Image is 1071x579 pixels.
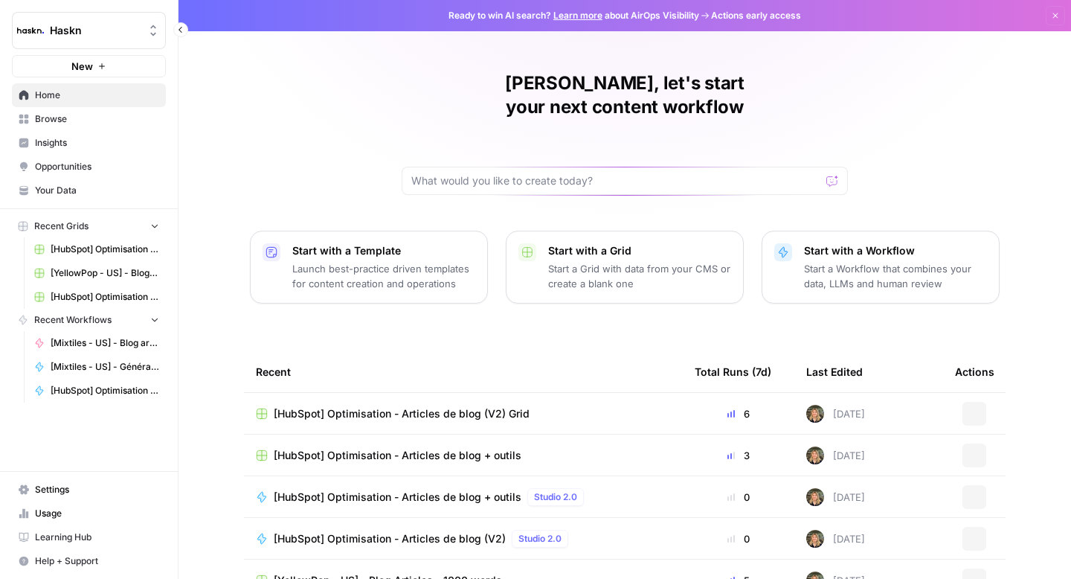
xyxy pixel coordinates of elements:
span: Your Data [35,184,159,197]
a: [HubSpot] Optimisation - Articles de blog + outils [28,237,166,261]
span: Recent Workflows [34,313,112,327]
img: Haskn Logo [17,17,44,44]
a: [Mixtiles - US] - Blog articles [28,331,166,355]
span: Actions early access [711,9,801,22]
button: Start with a GridStart a Grid with data from your CMS or create a blank one [506,231,744,304]
span: Learning Hub [35,531,159,544]
span: New [71,59,93,74]
a: Learn more [553,10,602,21]
span: Home [35,89,159,102]
span: Recent Grids [34,220,89,233]
button: Start with a TemplateLaunch best-practice driven templates for content creation and operations [250,231,488,304]
a: Settings [12,478,166,502]
p: Launch best-practice driven templates for content creation and operations [292,261,475,291]
button: Workspace: Haskn [12,12,166,49]
span: Settings [35,483,159,496]
button: Start with a WorkflowStart a Workflow that combines your data, LLMs and human review [762,231,1000,304]
img: ziyu4k121h9vid6fczkx3ylgkuqx [806,530,824,548]
a: Insights [12,131,166,155]
img: ziyu4k121h9vid6fczkx3ylgkuqx [806,447,824,464]
p: Start with a Template [292,243,475,258]
p: Start a Workflow that combines your data, LLMs and human review [804,261,987,291]
span: [Mixtiles - US] - Blog articles [51,336,159,350]
span: Opportunities [35,160,159,173]
span: Browse [35,112,159,126]
p: Start with a Workflow [804,243,987,258]
span: Haskn [50,23,140,38]
img: ziyu4k121h9vid6fczkx3ylgkuqx [806,405,824,423]
div: Total Runs (7d) [695,351,771,392]
img: ziyu4k121h9vid6fczkx3ylgkuqx [806,488,824,506]
a: [HubSpot] Optimisation - Articles de blog (V2)Studio 2.0 [256,530,671,548]
a: Learning Hub [12,525,166,549]
a: [HubSpot] Optimisation - Articles de blog + outilsStudio 2.0 [256,488,671,506]
a: Usage [12,502,166,525]
span: [Mixtiles - US] - Génération d'une série d'images IA [51,360,159,374]
a: [Mixtiles - US] - Génération d'une série d'images IA [28,355,166,379]
span: [HubSpot] Optimisation - Articles de blog + outils [274,448,521,463]
div: 0 [695,490,782,505]
div: [DATE] [806,447,865,464]
span: [HubSpot] Optimisation - Articles de blog (V2) [51,384,159,397]
button: Recent Workflows [12,309,166,331]
p: Start a Grid with data from your CMS or create a blank one [548,261,731,291]
div: 3 [695,448,782,463]
span: [HubSpot] Optimisation - Articles de blog (V2) Grid [274,406,530,421]
button: Help + Support [12,549,166,573]
div: Recent [256,351,671,392]
button: Recent Grids [12,215,166,237]
p: Start with a Grid [548,243,731,258]
a: [YellowPop - US] - Blog Articles - 1000 words [28,261,166,285]
div: [DATE] [806,405,865,423]
a: Opportunities [12,155,166,179]
span: Insights [35,136,159,150]
span: Usage [35,507,159,520]
div: [DATE] [806,530,865,548]
h1: [PERSON_NAME], let's start your next content workflow [402,71,848,119]
div: Last Edited [806,351,863,392]
span: [HubSpot] Optimisation - Articles de blog + outils [274,490,521,505]
span: [HubSpot] Optimisation - Articles de blog (V2) [274,531,506,546]
span: Help + Support [35,554,159,568]
a: [HubSpot] Optimisation - Articles de blog (V2) Grid [256,406,671,421]
input: What would you like to create today? [411,173,820,188]
div: [DATE] [806,488,865,506]
a: [HubSpot] Optimisation - Articles de blog (V2) [28,379,166,403]
a: Your Data [12,179,166,202]
span: Studio 2.0 [534,490,577,504]
div: 6 [695,406,782,421]
a: [HubSpot] Optimisation - Articles de blog (V2) Grid [28,285,166,309]
span: Studio 2.0 [518,532,562,546]
a: Browse [12,107,166,131]
a: [HubSpot] Optimisation - Articles de blog + outils [256,448,671,463]
span: [YellowPop - US] - Blog Articles - 1000 words [51,266,159,280]
span: [HubSpot] Optimisation - Articles de blog + outils [51,243,159,256]
span: [HubSpot] Optimisation - Articles de blog (V2) Grid [51,290,159,304]
span: Ready to win AI search? about AirOps Visibility [448,9,699,22]
div: Actions [955,351,994,392]
a: Home [12,83,166,107]
button: New [12,55,166,77]
div: 0 [695,531,782,546]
